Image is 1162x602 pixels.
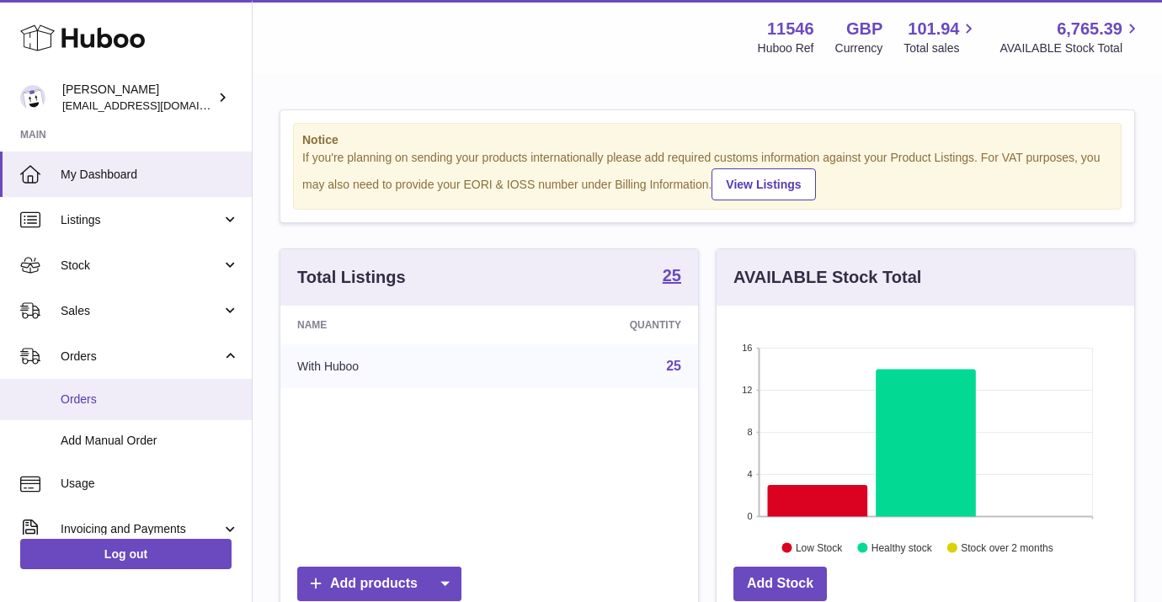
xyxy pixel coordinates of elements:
[280,344,501,388] td: With Huboo
[663,267,681,284] strong: 25
[712,168,815,200] a: View Listings
[747,511,752,521] text: 0
[61,303,221,319] span: Sales
[961,541,1053,553] text: Stock over 2 months
[20,539,232,569] a: Log out
[742,343,752,353] text: 16
[663,267,681,287] a: 25
[297,567,461,601] a: Add products
[20,85,45,110] img: Info@stpalo.com
[835,40,883,56] div: Currency
[846,18,882,40] strong: GBP
[742,385,752,395] text: 12
[61,167,239,183] span: My Dashboard
[302,132,1112,148] strong: Notice
[903,18,978,56] a: 101.94 Total sales
[501,306,698,344] th: Quantity
[747,427,752,437] text: 8
[297,266,406,289] h3: Total Listings
[61,212,221,228] span: Listings
[61,349,221,365] span: Orders
[758,40,814,56] div: Huboo Ref
[999,18,1142,56] a: 6,765.39 AVAILABLE Stock Total
[999,40,1142,56] span: AVAILABLE Stock Total
[62,82,214,114] div: [PERSON_NAME]
[908,18,959,40] span: 101.94
[733,266,921,289] h3: AVAILABLE Stock Total
[61,258,221,274] span: Stock
[61,521,221,537] span: Invoicing and Payments
[280,306,501,344] th: Name
[747,469,752,479] text: 4
[61,433,239,449] span: Add Manual Order
[61,392,239,408] span: Orders
[903,40,978,56] span: Total sales
[767,18,814,40] strong: 11546
[733,567,827,601] a: Add Stock
[871,541,933,553] text: Healthy stock
[62,99,248,112] span: [EMAIL_ADDRESS][DOMAIN_NAME]
[302,150,1112,200] div: If you're planning on sending your products internationally please add required customs informati...
[666,359,681,373] a: 25
[796,541,843,553] text: Low Stock
[61,476,239,492] span: Usage
[1057,18,1122,40] span: 6,765.39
